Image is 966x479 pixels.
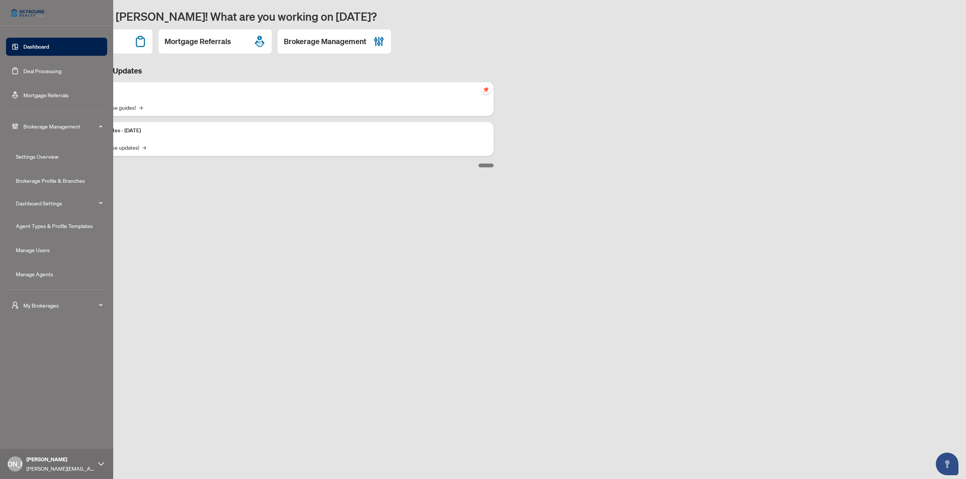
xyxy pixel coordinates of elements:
[284,36,366,47] h2: Brokerage Management
[16,200,62,207] a: Dashboard Settings
[26,464,94,473] span: [PERSON_NAME][EMAIL_ADDRESS][DOMAIN_NAME]
[139,103,143,112] span: →
[39,9,957,23] h1: Welcome back [PERSON_NAME]! What are you working on [DATE]?
[165,36,231,47] h2: Mortgage Referrals
[39,66,494,76] h3: Brokerage & Industry Updates
[26,455,94,464] span: [PERSON_NAME]
[23,301,102,309] span: My Brokerages
[16,153,58,160] a: Settings Overview
[23,92,69,98] a: Mortgage Referrals
[936,453,958,475] button: Open asap
[23,67,62,74] a: Deal Processing
[16,222,93,229] a: Agent Types & Profile Templates
[79,87,488,95] p: Self-Help
[23,122,102,130] span: Brokerage Management
[6,4,49,22] img: logo
[16,246,50,253] a: Manage Users
[79,127,488,135] p: Platform Updates - [DATE]
[16,271,53,277] a: Manage Agents
[23,43,49,50] a: Dashboard
[16,177,85,184] a: Brokerage Profile & Branches
[481,85,491,94] span: pushpin
[11,301,19,309] span: user-switch
[142,143,146,152] span: →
